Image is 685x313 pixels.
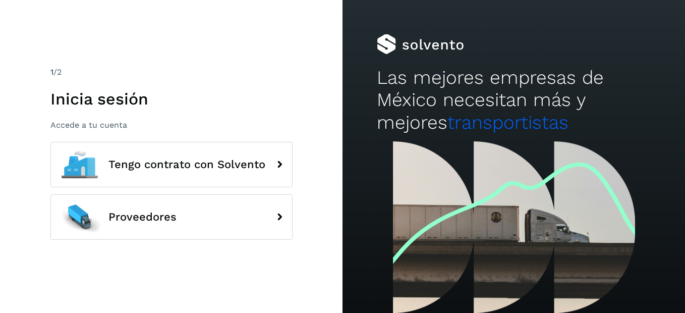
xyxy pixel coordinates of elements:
[50,67,53,77] span: 1
[377,67,651,134] h2: Las mejores empresas de México necesitan más y mejores
[50,194,293,240] button: Proveedores
[50,142,293,187] button: Tengo contrato con Solvento
[50,66,293,78] div: /2
[108,159,265,171] span: Tengo contrato con Solvento
[50,120,293,130] p: Accede a tu cuenta
[50,89,293,109] h1: Inicia sesión
[447,112,568,133] span: transportistas
[108,211,177,223] span: Proveedores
